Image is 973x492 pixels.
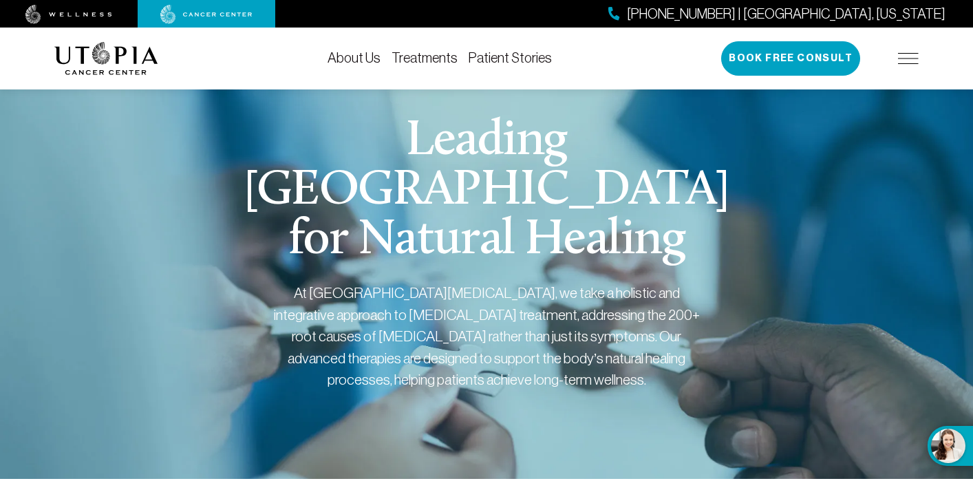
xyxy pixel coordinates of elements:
[392,50,458,65] a: Treatments
[469,50,552,65] a: Patient Stories
[627,4,945,24] span: [PHONE_NUMBER] | [GEOGRAPHIC_DATA], [US_STATE]
[160,5,253,24] img: cancer center
[328,50,381,65] a: About Us
[608,4,945,24] a: [PHONE_NUMBER] | [GEOGRAPHIC_DATA], [US_STATE]
[721,41,860,76] button: Book Free Consult
[54,42,158,75] img: logo
[224,117,750,266] h1: Leading [GEOGRAPHIC_DATA] for Natural Healing
[25,5,112,24] img: wellness
[273,282,700,391] div: At [GEOGRAPHIC_DATA][MEDICAL_DATA], we take a holistic and integrative approach to [MEDICAL_DATA]...
[898,53,919,64] img: icon-hamburger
